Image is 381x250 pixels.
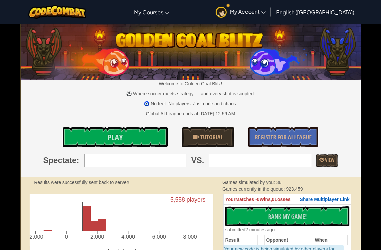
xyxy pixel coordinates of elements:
span: My Courses [134,9,163,16]
span: View [324,157,334,163]
p: Welcome to Golden Goal Blitz! [21,80,361,87]
span: Play [107,132,123,143]
span: Wins, [260,197,272,202]
span: Tutorial [199,133,223,141]
text: 0 [65,234,68,240]
a: My Courses [131,3,173,21]
text: 5,558 players [170,197,205,203]
a: English ([GEOGRAPHIC_DATA]) [273,3,358,21]
th: Result [223,235,257,245]
text: -2,000 [28,234,43,240]
div: 2 minutes ago [225,226,275,233]
span: : [77,155,79,166]
span: Matches - [236,197,257,202]
img: avatar [216,7,227,18]
span: My Account [230,8,266,15]
a: My Account [212,1,269,22]
span: Share Multiplayer Link [300,197,349,202]
span: Register for AI League [255,133,312,141]
span: Spectate [43,155,77,166]
span: 36 [276,180,282,185]
th: Opponent [264,235,313,245]
text: 2,000 [90,234,104,240]
text: 4,000 [121,234,135,240]
span: Losses [275,197,290,202]
a: Tutorial [182,127,234,147]
th: When [313,235,344,245]
text: 6,000 [152,234,166,240]
text: 8,000 [183,234,197,240]
a: Register for AI League [248,127,318,147]
strong: Results were successfully sent back to server! [34,180,129,185]
p: 🧿 No feet. No players. Just code and chaos. [21,100,361,107]
img: CodeCombat logo [28,5,87,19]
img: Golden Goal [21,21,361,80]
span: Games simulated by you: [222,180,276,185]
th: 0 0 [223,194,351,205]
p: ⚽ Where soccer meets strategy — and every shot is scripted. [21,90,361,97]
span: English ([GEOGRAPHIC_DATA]) [276,9,354,16]
span: submitted [225,227,246,232]
span: Your [225,197,236,202]
div: Global AI League ends at [DATE] 12:59 AM [146,110,235,117]
span: Rank My Game! [268,212,307,221]
button: Rank My Game! [225,206,350,226]
span: 923,459 [286,186,303,192]
span: Games currently in the queue: [222,186,286,192]
span: VS. [191,155,204,166]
